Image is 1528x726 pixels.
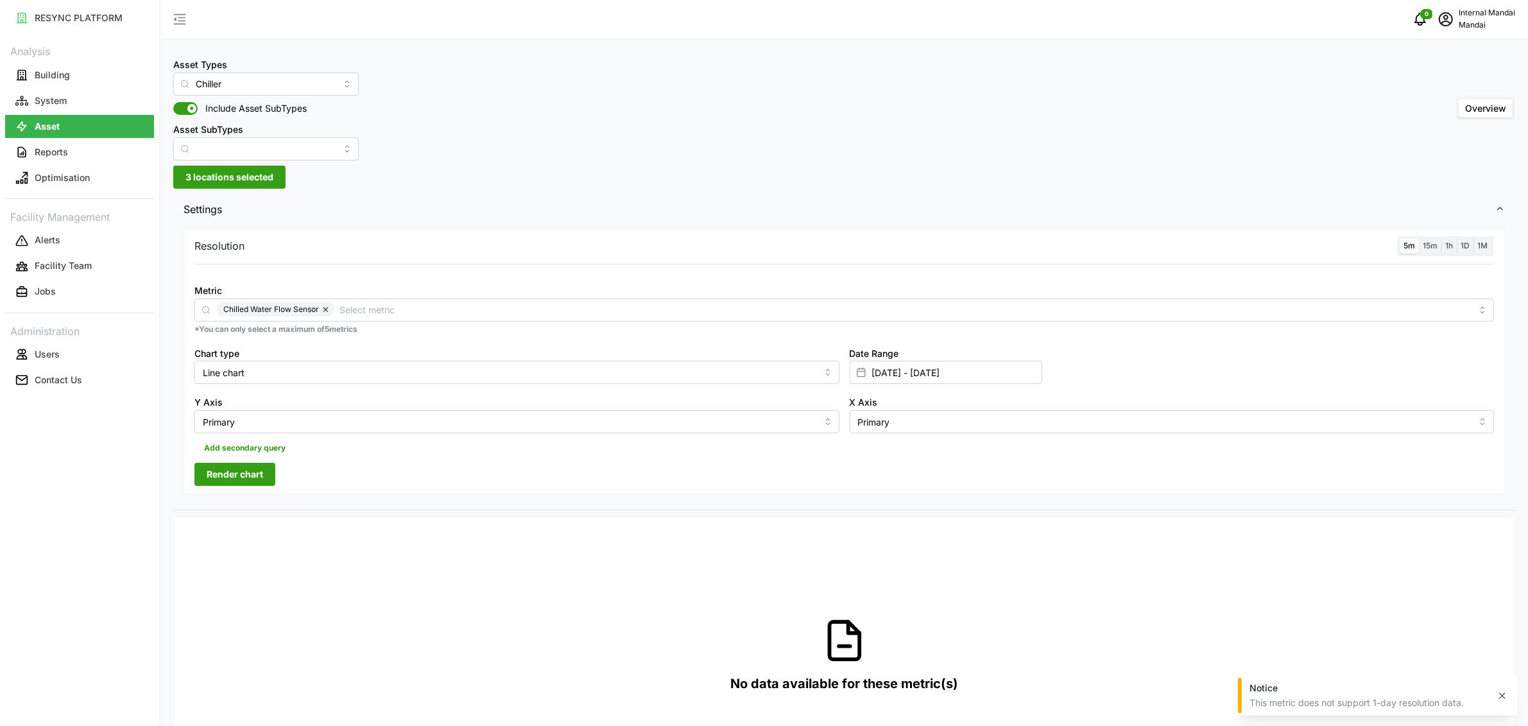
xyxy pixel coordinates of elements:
input: Select Y axis [194,410,839,433]
span: 1D [1461,241,1470,250]
a: Reports [5,139,154,165]
label: Y Axis [194,395,223,410]
div: This metric does not support 1-day resolution data. [1249,696,1487,709]
a: Facility Team [5,254,154,279]
input: Select chart type [194,361,839,384]
p: Internal Mandai [1459,7,1515,19]
span: 15m [1423,241,1438,250]
button: Optimisation [5,166,154,189]
span: 3 locations selected [185,166,273,188]
label: Asset SubTypes [173,123,243,137]
button: Jobs [5,281,154,304]
button: Facility Team [5,255,154,278]
div: Settings [173,225,1515,510]
button: Add secondary query [194,438,295,458]
p: *You can only select a maximum of 5 metrics [194,324,1494,335]
button: Asset [5,115,154,138]
span: Settings [184,194,1495,225]
p: System [35,94,67,107]
label: Chart type [194,347,239,361]
button: Reports [5,141,154,164]
span: Render chart [207,463,263,485]
span: Overview [1465,103,1506,114]
span: Include Asset SubTypes [198,102,307,115]
p: Mandai [1459,19,1515,31]
button: notifications [1407,6,1433,32]
input: Select X axis [850,410,1495,433]
a: Building [5,62,154,88]
span: 0 [1425,10,1429,19]
label: Date Range [850,347,899,361]
p: Facility Management [5,207,154,225]
p: Jobs [35,285,56,298]
span: Chilled Water Flow Sensor [223,302,319,316]
p: Administration [5,321,154,340]
p: Users [35,348,60,361]
span: 5m [1404,241,1415,250]
p: Contact Us [35,374,82,386]
div: Notice [1249,682,1487,695]
span: 1M [1477,241,1488,250]
a: System [5,88,154,114]
label: X Axis [850,395,878,410]
a: Alerts [5,228,154,254]
p: Resolution [194,238,245,254]
p: Facility Team [35,259,92,272]
p: Optimisation [35,171,90,184]
input: Select metric [339,302,1472,316]
span: 1h [1445,241,1453,250]
span: Add secondary query [204,439,286,457]
button: RESYNC PLATFORM [5,6,154,30]
a: Contact Us [5,367,154,393]
p: Reports [35,146,68,159]
a: Optimisation [5,165,154,191]
button: Building [5,64,154,87]
button: Users [5,343,154,366]
button: Settings [173,194,1515,225]
a: Users [5,341,154,367]
button: System [5,89,154,112]
a: RESYNC PLATFORM [5,5,154,31]
a: Jobs [5,279,154,305]
p: No data available for these metric(s) [730,673,958,695]
button: schedule [1433,6,1459,32]
button: Contact Us [5,368,154,392]
p: Analysis [5,41,154,60]
a: Asset [5,114,154,139]
input: Select date range [850,361,1042,384]
p: Asset [35,120,60,133]
button: Alerts [5,229,154,252]
p: Alerts [35,234,60,246]
p: Building [35,69,70,82]
label: Asset Types [173,58,227,72]
p: RESYNC PLATFORM [35,12,123,24]
button: Render chart [194,463,275,486]
label: Metric [194,284,222,298]
button: 3 locations selected [173,166,286,189]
